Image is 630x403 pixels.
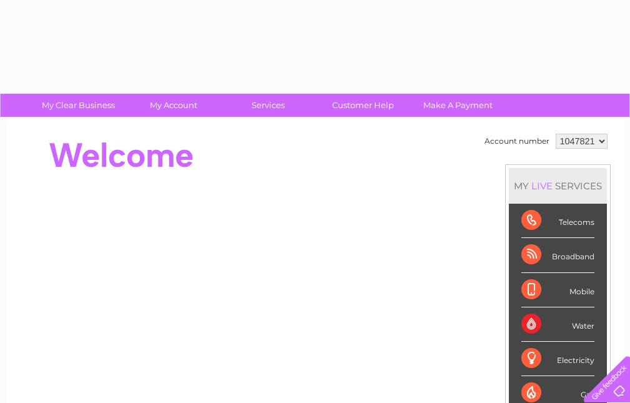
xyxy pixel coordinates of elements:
[481,131,553,152] td: Account number
[122,94,225,117] a: My Account
[521,273,594,307] div: Mobile
[521,342,594,376] div: Electricity
[521,238,594,272] div: Broadband
[521,204,594,238] div: Telecoms
[217,94,320,117] a: Services
[509,168,607,204] div: MY SERVICES
[406,94,509,117] a: Make A Payment
[529,180,555,192] div: LIVE
[521,307,594,342] div: Water
[312,94,415,117] a: Customer Help
[27,94,130,117] a: My Clear Business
